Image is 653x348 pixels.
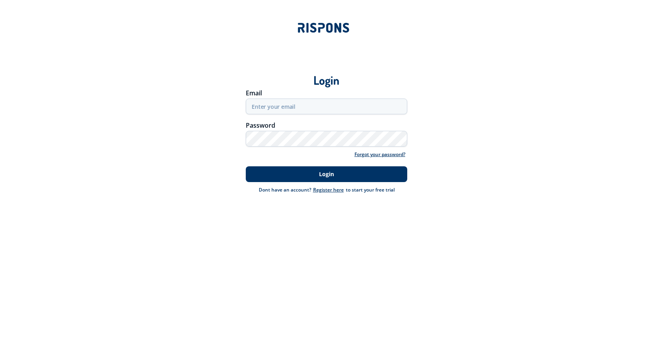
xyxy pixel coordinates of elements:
input: Enter your email [246,99,407,114]
a: Forgot your password? [352,151,407,158]
div: Email [246,90,407,96]
div: Login [56,61,597,88]
div: to start your free trial [311,186,395,194]
button: Login [246,166,407,182]
div: Dont have an account? [259,186,311,194]
div: Password [246,122,407,128]
a: Register here [311,186,346,193]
